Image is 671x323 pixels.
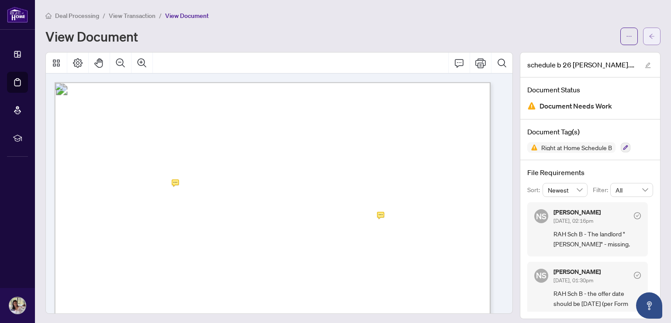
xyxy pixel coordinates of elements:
img: logo [7,7,28,23]
p: Filter: [593,185,610,195]
h5: [PERSON_NAME] [553,209,601,215]
span: Document Needs Work [540,100,612,112]
span: [DATE], 01:30pm [553,277,593,284]
img: Status Icon [527,142,538,153]
span: NS [536,210,546,222]
span: RAH Sch B - the offer date should be [DATE] (per Form 400) [553,288,641,319]
span: Deal Processing [55,12,99,20]
span: check-circle [634,272,641,279]
span: check-circle [634,212,641,219]
h5: [PERSON_NAME] [553,269,601,275]
span: ellipsis [626,33,632,39]
img: Document Status [527,102,536,110]
li: / [103,11,105,21]
span: [DATE], 02:16pm [553,218,593,224]
span: Newest [548,183,583,197]
span: View Document [165,12,209,20]
span: RAH Sch B - The landlord "[PERSON_NAME]" - missing. [553,229,641,249]
span: schedule b 26 [PERSON_NAME].pdf [527,60,636,70]
span: View Transaction [109,12,156,20]
h4: Document Status [527,84,653,95]
span: NS [536,269,546,281]
h1: View Document [45,29,138,43]
li: / [159,11,162,21]
span: Right at Home Schedule B [538,144,616,151]
h4: Document Tag(s) [527,126,653,137]
span: edit [645,62,651,68]
span: home [45,13,52,19]
p: Sort: [527,185,543,195]
span: All [616,183,648,197]
h4: File Requirements [527,167,653,178]
span: arrow-left [649,33,655,39]
img: Profile Icon [9,297,26,314]
button: Open asap [636,292,662,319]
